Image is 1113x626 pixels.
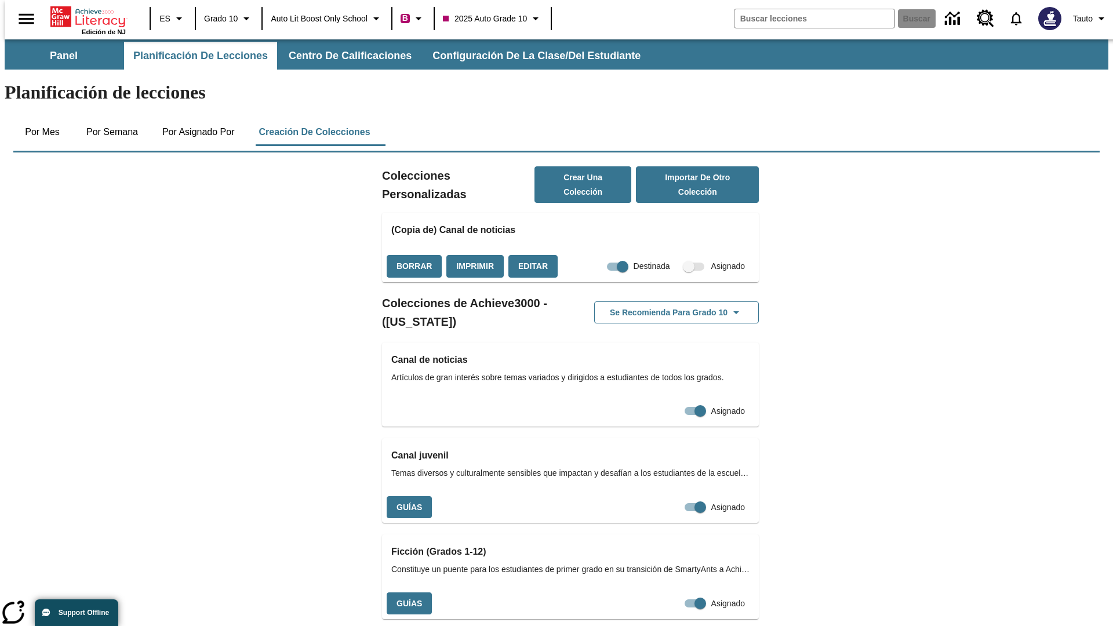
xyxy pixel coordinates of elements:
h3: Canal de noticias [391,352,750,368]
button: Escoja un nuevo avatar [1031,3,1068,34]
button: Centro de calificaciones [279,42,421,70]
h3: Ficción (Grados 1-12) [391,544,750,560]
button: Support Offline [35,599,118,626]
span: Artículos de gran interés sobre temas variados y dirigidos a estudiantes de todos los grados. [391,372,750,384]
button: Crear una colección [534,166,632,203]
button: Imprimir, Se abrirá en una ventana nueva [446,255,504,278]
span: B [402,11,408,26]
span: Asignado [711,260,745,272]
span: ES [159,13,170,25]
button: Planificación de lecciones [124,42,277,70]
a: Centro de recursos, Se abrirá en una pestaña nueva. [970,3,1001,34]
span: Destinada [634,260,670,272]
button: Editar [508,255,558,278]
button: Lenguaje: ES, Selecciona un idioma [154,8,191,29]
button: Por asignado por [153,118,244,146]
a: Notificaciones [1001,3,1031,34]
a: Centro de información [938,3,970,35]
button: Borrar [387,255,442,278]
button: Por mes [13,118,71,146]
span: Tauto [1073,13,1093,25]
h2: Colecciones de Achieve3000 - ([US_STATE]) [382,294,570,331]
h1: Planificación de lecciones [5,82,1108,103]
span: Support Offline [59,609,109,617]
h2: Colecciones Personalizadas [382,166,534,203]
button: Guías [387,592,432,615]
button: Escuela: Auto Lit Boost only School, Seleccione su escuela [266,8,388,29]
img: Avatar [1038,7,1061,30]
button: Perfil/Configuración [1068,8,1113,29]
span: Edición de NJ [82,28,126,35]
button: Panel [6,42,122,70]
button: Se recomienda para Grado 10 [594,301,759,324]
div: Subbarra de navegación [5,39,1108,70]
span: 2025 Auto Grade 10 [443,13,527,25]
button: Configuración de la clase/del estudiante [423,42,650,70]
span: Constituye un puente para los estudiantes de primer grado en su transición de SmartyAnts a Achiev... [391,563,750,576]
span: Asignado [711,598,745,610]
button: Grado: Grado 10, Elige un grado [199,8,258,29]
button: Clase: 2025 Auto Grade 10, Selecciona una clase [438,8,547,29]
span: Auto Lit Boost only School [271,13,368,25]
div: Portada [50,4,126,35]
button: Por semana [77,118,147,146]
button: Abrir el menú lateral [9,2,43,36]
button: Boost El color de la clase es rojo violeta. Cambiar el color de la clase. [396,8,430,29]
button: Creación de colecciones [249,118,379,146]
span: Grado 10 [204,13,238,25]
span: Asignado [711,405,745,417]
a: Portada [50,5,126,28]
button: Guías [387,496,432,519]
h3: Canal juvenil [391,447,750,464]
button: Importar de otro Colección [636,166,759,203]
span: Temas diversos y culturalmente sensibles que impactan y desafían a los estudiantes de la escuela ... [391,467,750,479]
input: Buscar campo [734,9,894,28]
div: Subbarra de navegación [5,42,651,70]
h3: (Copia de) Canal de noticias [391,222,750,238]
span: Asignado [711,501,745,514]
